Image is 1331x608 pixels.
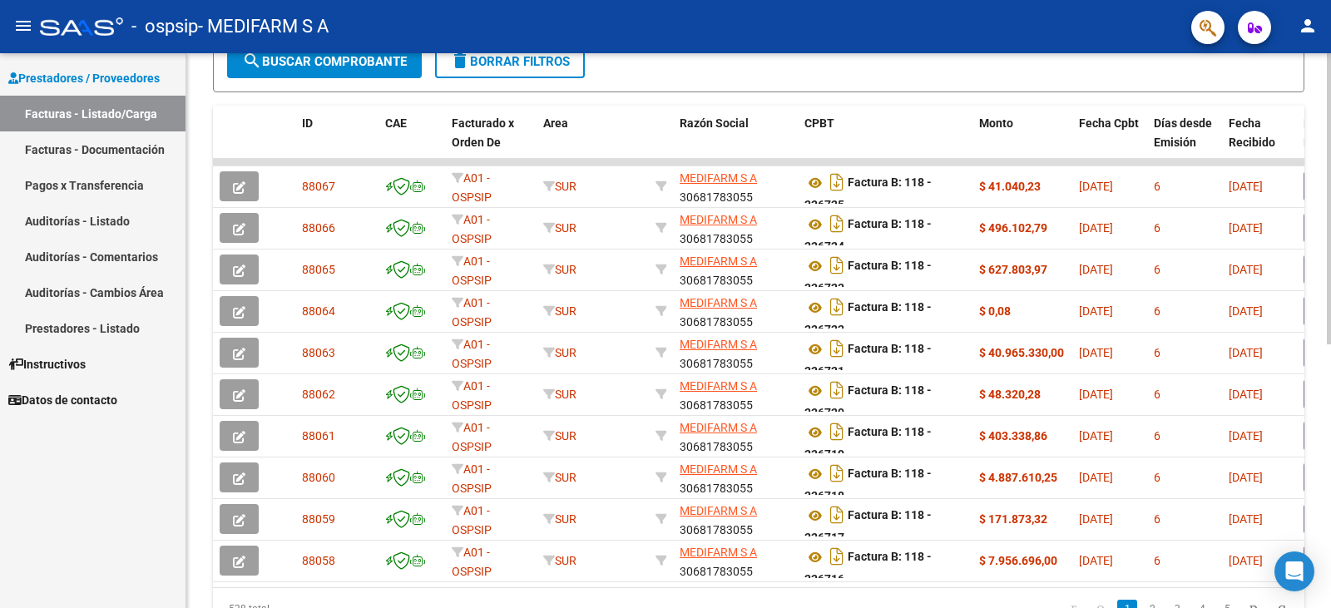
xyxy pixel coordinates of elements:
span: MEDIFARM S A [680,296,757,309]
div: 30681783055 [680,294,791,329]
datatable-header-cell: Razón Social [673,106,798,179]
span: SUR [543,388,576,401]
span: 88067 [302,180,335,193]
datatable-header-cell: Facturado x Orden De [445,106,537,179]
span: 6 [1154,512,1160,526]
datatable-header-cell: Fecha Cpbt [1072,106,1147,179]
span: 88061 [302,429,335,442]
strong: $ 496.102,79 [979,221,1047,235]
strong: Factura B: 118 - 236722 [804,301,932,337]
div: 30681783055 [680,377,791,412]
strong: Factura B: 118 - 236724 [804,218,932,254]
span: A01 - OSPSIP [452,462,492,495]
strong: $ 48.320,28 [979,388,1041,401]
span: SUR [543,554,576,567]
span: SUR [543,346,576,359]
span: SUR [543,180,576,193]
span: 88062 [302,388,335,401]
span: SUR [543,512,576,526]
span: A01 - OSPSIP [452,546,492,578]
strong: $ 0,08 [979,304,1011,318]
span: 88063 [302,346,335,359]
mat-icon: search [242,51,262,71]
span: 88059 [302,512,335,526]
span: A01 - OSPSIP [452,338,492,370]
span: [DATE] [1079,263,1113,276]
span: 6 [1154,221,1160,235]
span: 88065 [302,263,335,276]
span: 88066 [302,221,335,235]
strong: Factura B: 118 - 236723 [804,260,932,295]
i: Descargar documento [826,252,848,279]
span: [DATE] [1229,180,1263,193]
span: [DATE] [1229,429,1263,442]
strong: Factura B: 118 - 236718 [804,467,932,503]
span: A01 - OSPSIP [452,213,492,245]
span: [DATE] [1079,512,1113,526]
div: 30681783055 [680,460,791,495]
span: Instructivos [8,355,86,373]
div: 30681783055 [680,252,791,287]
strong: Factura B: 118 - 236716 [804,551,932,586]
span: CPBT [804,116,834,130]
span: SUR [543,221,576,235]
span: CAE [385,116,407,130]
strong: $ 4.887.610,25 [979,471,1057,484]
span: MEDIFARM S A [680,462,757,476]
span: MEDIFARM S A [680,546,757,559]
strong: $ 403.338,86 [979,429,1047,442]
span: A01 - OSPSIP [452,421,492,453]
div: 30681783055 [680,502,791,536]
span: 6 [1154,388,1160,401]
span: MEDIFARM S A [680,213,757,226]
span: MEDIFARM S A [680,171,757,185]
span: MEDIFARM S A [680,255,757,268]
span: Prestadores / Proveedores [8,69,160,87]
span: [DATE] [1229,304,1263,318]
span: [DATE] [1229,471,1263,484]
strong: Factura B: 118 - 236725 [804,176,932,212]
strong: $ 627.803,97 [979,263,1047,276]
strong: $ 7.956.696,00 [979,554,1057,567]
span: SUR [543,429,576,442]
span: [DATE] [1229,346,1263,359]
span: [DATE] [1079,180,1113,193]
span: Borrar Filtros [450,54,570,69]
span: [DATE] [1079,304,1113,318]
span: [DATE] [1079,554,1113,567]
span: Razón Social [680,116,749,130]
span: [DATE] [1229,512,1263,526]
datatable-header-cell: CAE [379,106,445,179]
span: - ospsip [131,8,198,45]
span: [DATE] [1229,388,1263,401]
i: Descargar documento [826,502,848,528]
span: [DATE] [1229,221,1263,235]
span: Datos de contacto [8,391,117,409]
div: 30681783055 [680,169,791,204]
span: 6 [1154,346,1160,359]
strong: Factura B: 118 - 236717 [804,509,932,545]
datatable-header-cell: Fecha Recibido [1222,106,1297,179]
datatable-header-cell: Area [537,106,649,179]
span: MEDIFARM S A [680,379,757,393]
strong: Factura B: 118 - 236720 [804,384,932,420]
span: - MEDIFARM S A [198,8,329,45]
div: 30681783055 [680,210,791,245]
span: A01 - OSPSIP [452,504,492,536]
span: 6 [1154,180,1160,193]
i: Descargar documento [826,335,848,362]
span: A01 - OSPSIP [452,171,492,204]
span: A01 - OSPSIP [452,379,492,412]
span: SUR [543,471,576,484]
datatable-header-cell: ID [295,106,379,179]
span: [DATE] [1079,221,1113,235]
mat-icon: delete [450,51,470,71]
span: Facturado x Orden De [452,116,514,149]
span: [DATE] [1079,346,1113,359]
datatable-header-cell: CPBT [798,106,972,179]
i: Descargar documento [826,210,848,237]
button: Buscar Comprobante [227,45,422,78]
span: Area [543,116,568,130]
strong: $ 171.873,32 [979,512,1047,526]
span: 6 [1154,471,1160,484]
